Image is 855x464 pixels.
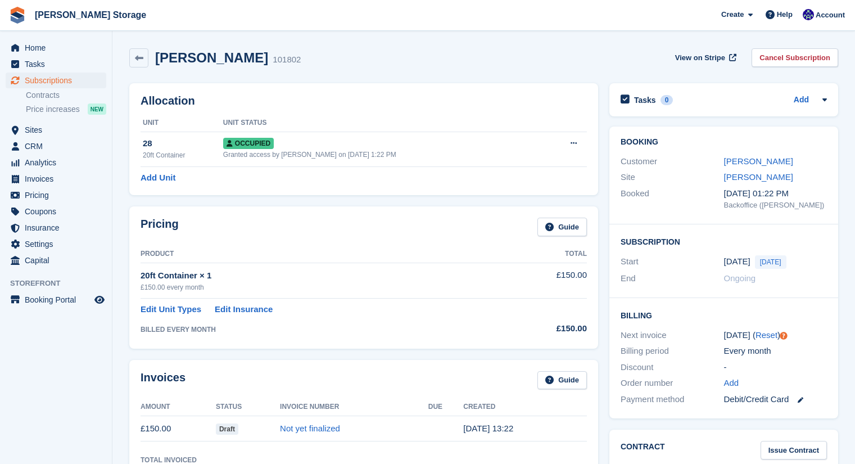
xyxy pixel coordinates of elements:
[621,171,724,184] div: Site
[621,441,665,460] h2: Contract
[26,90,106,101] a: Contracts
[25,292,92,308] span: Booking Portal
[141,398,216,416] th: Amount
[25,187,92,203] span: Pricing
[816,10,845,21] span: Account
[141,371,186,390] h2: Invoices
[724,393,827,406] div: Debit/Credit Card
[6,40,106,56] a: menu
[777,9,793,20] span: Help
[779,331,789,341] div: Tooltip anchor
[25,40,92,56] span: Home
[223,114,544,132] th: Unit Status
[6,73,106,88] a: menu
[621,272,724,285] div: End
[6,253,106,268] a: menu
[6,56,106,72] a: menu
[463,398,587,416] th: Created
[621,361,724,374] div: Discount
[503,263,587,298] td: £150.00
[25,204,92,219] span: Coupons
[621,329,724,342] div: Next invoice
[724,377,739,390] a: Add
[724,361,827,374] div: -
[675,52,725,64] span: View on Stripe
[141,269,503,282] div: 20ft Container × 1
[621,377,724,390] div: Order number
[671,48,739,67] a: View on Stripe
[634,95,656,105] h2: Tasks
[6,292,106,308] a: menu
[10,278,112,289] span: Storefront
[93,293,106,307] a: Preview store
[25,122,92,138] span: Sites
[143,137,223,150] div: 28
[215,303,273,316] a: Edit Insurance
[463,424,513,433] time: 2025-08-15 12:22:10 UTC
[724,187,827,200] div: [DATE] 01:22 PM
[621,155,724,168] div: Customer
[794,94,809,107] a: Add
[755,255,786,269] span: [DATE]
[141,94,587,107] h2: Allocation
[724,156,793,166] a: [PERSON_NAME]
[141,325,503,335] div: BILLED EVERY MONTH
[141,303,201,316] a: Edit Unit Types
[661,95,673,105] div: 0
[6,155,106,170] a: menu
[621,255,724,269] div: Start
[503,245,587,263] th: Total
[273,53,301,66] div: 101802
[280,398,428,416] th: Invoice Number
[6,236,106,252] a: menu
[216,424,238,435] span: Draft
[25,56,92,72] span: Tasks
[141,218,179,236] h2: Pricing
[621,345,724,358] div: Billing period
[537,371,587,390] a: Guide
[724,273,756,283] span: Ongoing
[9,7,26,24] img: stora-icon-8386f47178a22dfd0bd8f6a31ec36ba5ce8667c1dd55bd0f319d3a0aa187defe.svg
[223,138,274,149] span: Occupied
[6,220,106,236] a: menu
[26,103,106,115] a: Price increases NEW
[25,73,92,88] span: Subscriptions
[6,171,106,187] a: menu
[503,322,587,335] div: £150.00
[724,172,793,182] a: [PERSON_NAME]
[25,236,92,252] span: Settings
[621,236,827,247] h2: Subscription
[721,9,744,20] span: Create
[621,138,827,147] h2: Booking
[141,416,216,442] td: £150.00
[621,393,724,406] div: Payment method
[756,330,777,340] a: Reset
[724,200,827,211] div: Backoffice ([PERSON_NAME])
[6,187,106,203] a: menu
[724,255,750,268] time: 2025-08-15 00:00:00 UTC
[141,172,175,184] a: Add Unit
[25,253,92,268] span: Capital
[25,138,92,154] span: CRM
[803,9,814,20] img: Ross Watt
[155,50,268,65] h2: [PERSON_NAME]
[724,345,827,358] div: Every month
[621,187,724,211] div: Booked
[143,150,223,160] div: 20ft Container
[280,424,340,433] a: Not yet finalized
[724,329,827,342] div: [DATE] ( )
[25,155,92,170] span: Analytics
[88,103,106,115] div: NEW
[6,138,106,154] a: menu
[223,150,544,160] div: Granted access by [PERSON_NAME] on [DATE] 1:22 PM
[428,398,464,416] th: Due
[6,122,106,138] a: menu
[25,171,92,187] span: Invoices
[141,245,503,263] th: Product
[141,114,223,132] th: Unit
[216,398,280,416] th: Status
[141,282,503,292] div: £150.00 every month
[621,309,827,321] h2: Billing
[537,218,587,236] a: Guide
[25,220,92,236] span: Insurance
